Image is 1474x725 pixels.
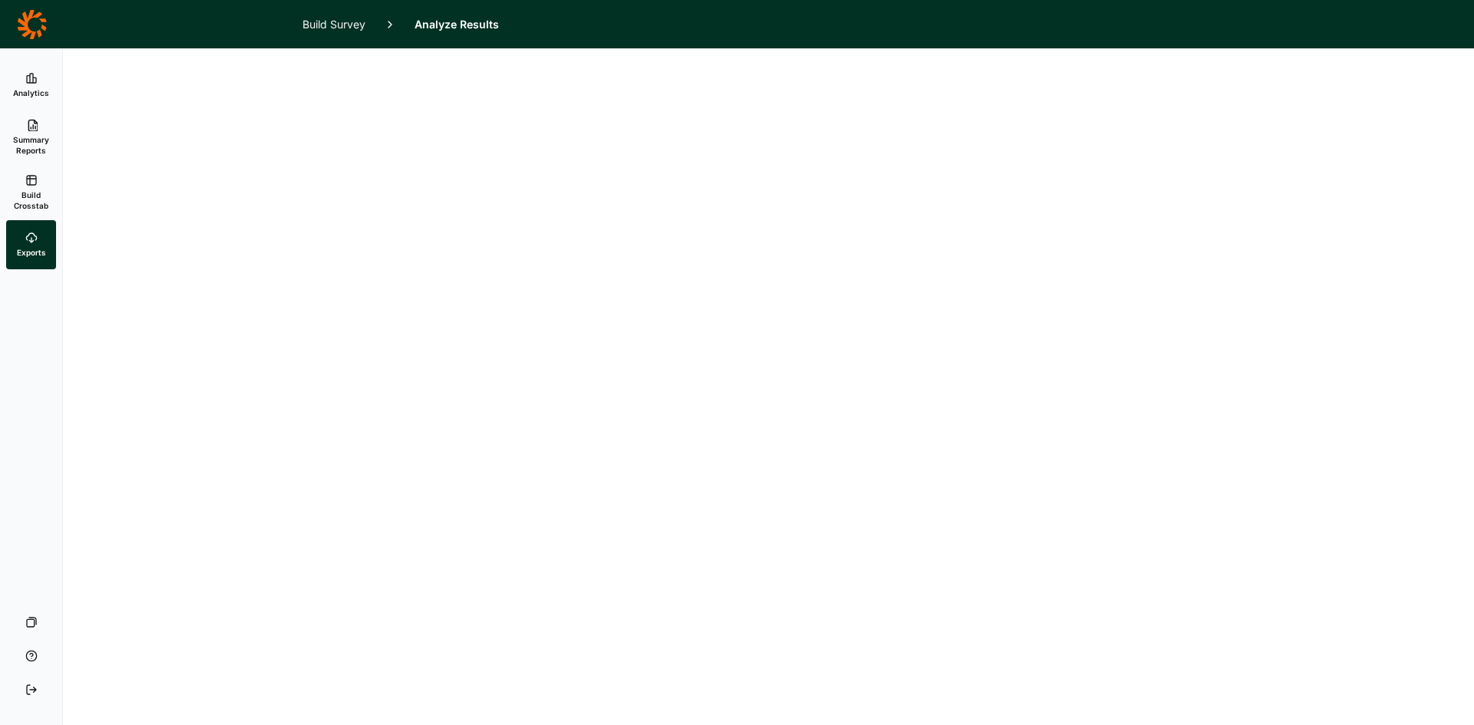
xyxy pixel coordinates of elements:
a: Summary Reports [6,110,56,165]
span: Analytics [13,87,49,98]
a: Exports [6,220,56,269]
span: Build Crosstab [12,189,50,211]
a: Build Crosstab [6,165,56,220]
span: Exports [17,247,46,258]
a: Analytics [6,61,56,110]
span: Summary Reports [12,134,50,156]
